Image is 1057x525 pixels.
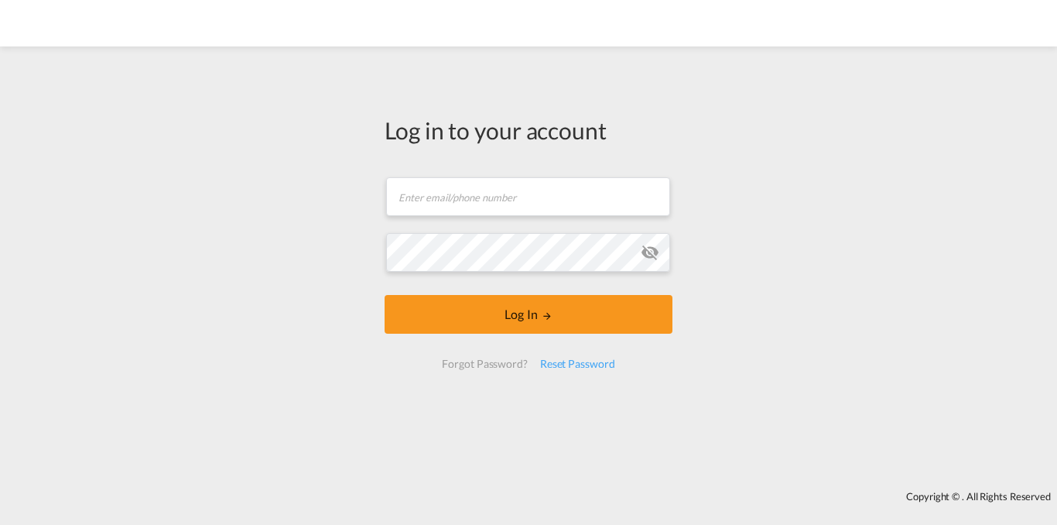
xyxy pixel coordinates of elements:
[385,295,672,334] button: LOGIN
[436,350,533,378] div: Forgot Password?
[641,243,659,262] md-icon: icon-eye-off
[534,350,621,378] div: Reset Password
[386,177,670,216] input: Enter email/phone number
[385,114,672,146] div: Log in to your account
